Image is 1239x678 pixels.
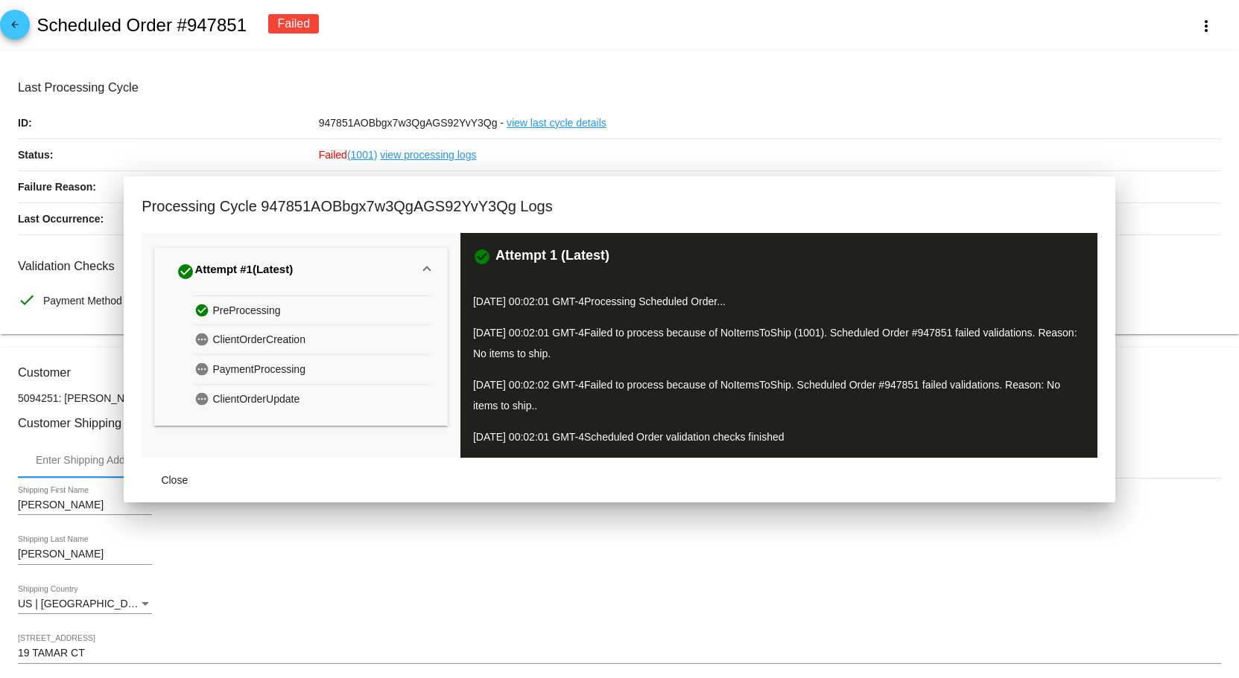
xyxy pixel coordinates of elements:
span: (Latest) [253,263,293,281]
p: Scheduled Order #947851 failed validations. Reason: No items to ship. [319,171,1221,192]
span: Close [161,474,188,486]
div: Failed [268,14,319,33]
span: ClientOrderUpdate [212,388,300,411]
a: view last cycle details [507,107,606,138]
span: Payment Method set [43,285,139,316]
input: Shipping First Name [18,499,152,511]
span: 947851AOBbgx7w3QgAGS92YvY3Qg - [319,117,504,129]
a: view processing logs [380,139,476,170]
mat-icon: check_circle [177,263,194,281]
mat-icon: pending [194,328,212,350]
span: ClientOrderCreation [212,328,305,351]
a: (1001) [347,139,377,170]
div: Enter Shipping Address [36,454,145,466]
h2: Scheduled Order #947851 [37,15,247,36]
p: Last Occurrence: [18,203,319,234]
p: [DATE] 00:02:02 GMT-4 [473,374,1085,416]
p: Failure Reason: [18,171,319,202]
button: Close dialog [142,467,207,493]
mat-icon: arrow_back [6,19,24,37]
p: ID: [18,107,319,138]
h3: Customer Shipping [18,416,1221,430]
p: [DATE] 00:02:01 GMT-4 [473,322,1085,364]
input: Shipping Street 1 [18,647,1221,659]
h3: Attempt 1 (Latest) [495,248,609,266]
mat-icon: pending [194,388,212,409]
mat-icon: check_circle [473,248,491,266]
span: Failed to process because of NoItemsToShip (1001). Scheduled Order #947851 failed validations. Re... [473,327,1077,359]
div: Attempt #1(Latest) [154,295,447,426]
mat-icon: pending [194,358,212,380]
mat-icon: more_vert [1197,17,1215,35]
p: [DATE] 00:02:01 GMT-4 [473,426,1085,447]
mat-icon: check_circle [194,299,212,321]
h3: Validation Checks [18,259,1221,273]
span: PaymentProcessing [212,358,305,381]
h1: Processing Cycle 947851AOBbgx7w3QgAGS92YvY3Qg Logs [142,194,552,218]
input: Shipping Last Name [18,549,152,560]
p: 5094251: [PERSON_NAME] [EMAIL_ADDRESS][DOMAIN_NAME] [18,392,1221,404]
h3: Customer [18,365,1221,380]
div: Attempt #1 [177,260,293,284]
span: Failed to process because of NoItemsToShip. Scheduled Order #947851 failed validations. Reason: N... [473,379,1060,412]
span: Processing Scheduled Order... [584,295,726,307]
p: Status: [18,139,319,170]
span: Scheduled Order validation checks finished [584,431,785,443]
span: US | [GEOGRAPHIC_DATA] [18,598,150,610]
mat-select: Shipping Country [18,598,152,610]
span: PreProcessing [212,299,280,322]
mat-expansion-panel-header: Attempt #1(Latest) [154,248,447,295]
p: [DATE] 00:02:01 GMT-4 [473,291,1085,312]
h3: Last Processing Cycle [18,80,1221,95]
span: Failed [319,149,378,161]
mat-icon: check [18,291,36,309]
